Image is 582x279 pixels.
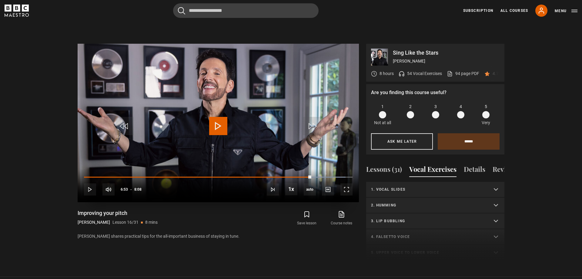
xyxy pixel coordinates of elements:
button: Mute [102,183,115,196]
span: 6:53 [121,184,128,195]
button: Submit the search query [178,7,185,15]
a: Course notes [324,209,359,227]
summary: 2. Humming [366,198,504,213]
button: Lessons (31) [366,164,402,177]
p: Lesson 16/31 [112,219,139,226]
button: Reviews (60) [493,164,530,177]
p: [PERSON_NAME] shares practical tips for the all-important business of staying in tune. [78,233,359,240]
video-js: Video Player [78,44,359,202]
input: Search [173,3,319,18]
button: Captions [322,183,334,196]
a: Subscription [463,8,493,13]
span: 5 [485,104,487,110]
summary: 1. Vocal slides [366,182,504,198]
p: 54 Vocal Exercises [407,70,442,77]
button: Fullscreen [340,183,353,196]
p: Sing Like the Stars [393,50,500,56]
p: 1. Vocal slides [371,187,485,192]
p: [PERSON_NAME] [78,219,110,226]
button: Save lesson [289,209,324,227]
p: [PERSON_NAME] [393,58,500,64]
span: 8:08 [134,184,142,195]
a: All Courses [500,8,528,13]
button: Next Lesson [267,183,279,196]
span: - [130,187,132,192]
svg: BBC Maestro [5,5,29,17]
span: 2 [409,104,412,110]
span: 1 [381,104,384,110]
h1: Improving your pitch [78,209,158,217]
span: 3 [434,104,437,110]
div: Current quality: 720p [304,183,316,196]
button: Vocal Exercises [409,164,457,177]
button: Details [464,164,485,177]
summary: 3. Lip bubbling [366,213,504,229]
p: Very [480,120,492,126]
span: 4 [460,104,462,110]
p: 3. Lip bubbling [371,218,485,224]
button: Toggle navigation [555,8,577,14]
p: 8 hours [380,70,394,77]
a: 94 page PDF [447,70,479,77]
button: Playback Rate [285,183,297,195]
p: Not at all [374,120,391,126]
span: auto [304,183,316,196]
button: Ask me later [371,133,433,150]
p: 8 mins [145,219,158,226]
p: 2. Humming [371,202,485,208]
div: Progress Bar [84,177,353,178]
p: Are you finding this course useful? [371,89,500,96]
button: Play [84,183,96,196]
